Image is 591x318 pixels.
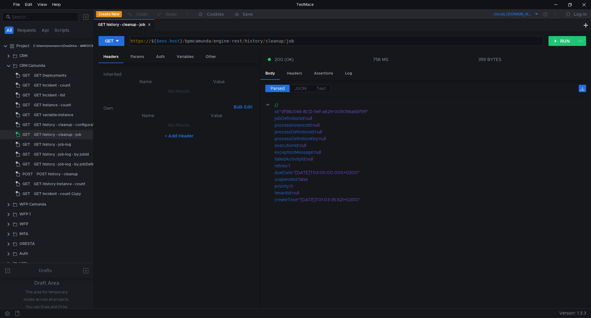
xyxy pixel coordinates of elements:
[22,140,30,149] span: GET
[290,183,577,190] div: 0
[275,128,314,135] div: processDefinitionId
[34,130,81,139] div: GET history - cleanup - job
[103,71,255,78] h6: Inherited
[275,162,586,169] div: :
[151,51,170,63] div: Auth
[172,51,199,63] div: Variables
[22,110,30,120] span: GET
[33,41,138,51] div: C:\Users\morozovv\OneDrive - AMDOCS\Documents\TestMace\Project
[373,57,388,62] div: 756 MS
[19,61,45,70] div: CRM Camunda
[5,26,14,34] button: All
[309,68,338,79] div: Assertions
[275,196,586,203] div: :
[34,160,112,169] div: GET history - job-log - by jobDefinitionType
[274,101,577,108] div: {}
[275,135,318,142] div: processDefinitionKey
[19,229,28,238] div: IMTA
[136,10,148,18] div: Undo
[19,259,28,268] div: L10n
[34,120,100,129] div: GET history - cleanup - configuration
[275,196,298,203] div: createTime
[19,219,28,229] div: WFP
[34,91,65,100] div: GET Incident - list
[292,190,578,196] div: null
[549,36,576,46] button: RUN
[22,120,30,129] span: GET
[275,176,297,183] div: suspended
[12,14,75,20] input: Search...
[19,239,35,248] div: ORESTA
[162,132,196,140] button: + Add Header
[19,210,31,219] div: WFP 1
[282,68,307,79] div: Headers
[275,142,298,149] div: executionId
[15,26,38,34] button: Requests
[22,179,30,189] span: GET
[207,10,224,18] div: Cookies
[105,38,114,44] div: GET
[275,176,586,183] div: :
[275,169,292,176] div: dueDate
[40,26,51,34] button: Api
[275,128,586,135] div: :
[122,10,152,19] button: Undo
[34,81,70,90] div: GET Incident - count
[34,100,71,110] div: GET Instance - count
[493,9,539,19] button: (local) [DOMAIN_NAME]
[293,169,578,176] div: "[DATE]T03:00:00.000+0200"
[574,10,587,18] div: Log In
[313,122,578,128] div: null
[275,108,278,115] div: id
[34,140,71,149] div: GET history - job-log
[494,11,533,17] div: (local) [DOMAIN_NAME]
[305,115,578,122] div: null
[96,11,122,17] button: Create New
[559,309,586,318] span: Version: 1.3.3
[316,86,326,91] span: Text
[183,78,255,85] th: Value
[34,110,73,120] div: GET variable-instance
[275,135,586,142] div: :
[22,160,30,169] span: GET
[275,190,291,196] div: tenantId
[53,26,71,34] button: Scripts
[275,190,586,196] div: :
[315,128,578,135] div: null
[300,142,578,149] div: null
[34,189,81,198] div: GET Incident - count Copy
[22,130,30,139] span: GET
[113,112,183,119] th: Name
[22,91,30,100] span: GET
[39,267,52,274] div: Drafts
[275,183,289,190] div: priority
[275,115,304,122] div: jobDefinitionId
[306,156,578,162] div: null
[275,149,586,156] div: :
[275,56,294,63] span: 200 (OK)
[98,36,124,46] button: GET
[34,179,85,189] div: GET History Instance - count
[275,162,287,169] div: retries
[34,150,89,159] div: GET history - job-log - by jobId
[275,149,313,156] div: exceptionMessage
[275,156,586,162] div: :
[108,78,183,85] th: Name
[22,189,30,198] span: GET
[22,81,30,90] span: GET
[22,169,33,179] span: POST
[19,51,27,60] div: CRM
[295,86,307,91] span: JSON
[34,71,66,80] div: GET Deployments
[126,51,149,63] div: Params
[275,108,586,115] div: :
[19,249,28,258] div: Auth
[231,103,255,111] button: Bulk Edit
[243,12,253,16] div: Save
[168,122,190,128] nz-embed-empty: No Results
[22,150,30,159] span: GET
[275,156,305,162] div: failedActivityId
[340,68,357,79] div: Log
[22,71,30,80] span: GET
[98,22,151,28] div: GET history - cleanup - job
